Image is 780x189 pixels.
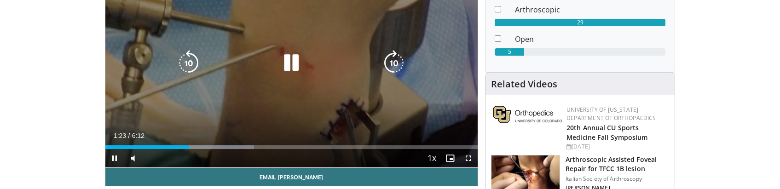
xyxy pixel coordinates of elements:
div: 29 [495,19,665,26]
h4: Related Videos [491,79,557,90]
button: Playback Rate [422,149,441,167]
div: Progress Bar [105,145,478,149]
a: University of [US_STATE] Department of Orthopaedics [566,106,656,122]
span: 1:23 [114,132,126,139]
div: [DATE] [566,143,667,151]
dd: Arthroscopic [508,4,672,15]
span: / [128,132,130,139]
dd: Open [508,34,672,45]
img: 355603a8-37da-49b6-856f-e00d7e9307d3.png.150x105_q85_autocrop_double_scale_upscale_version-0.2.png [493,106,562,123]
span: 6:12 [132,132,144,139]
div: 5 [495,48,524,56]
p: Italian Society of Arthroscopy [566,175,669,183]
button: Fullscreen [459,149,478,167]
button: Pause [105,149,124,167]
button: Mute [124,149,142,167]
a: Email [PERSON_NAME] [105,168,478,186]
a: 20th Annual CU Sports Medicine Fall Symposium [566,123,647,142]
button: Enable picture-in-picture mode [441,149,459,167]
h3: Arthroscopic Assisted Foveal Repair for TFCC 1B lesion [566,155,669,173]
